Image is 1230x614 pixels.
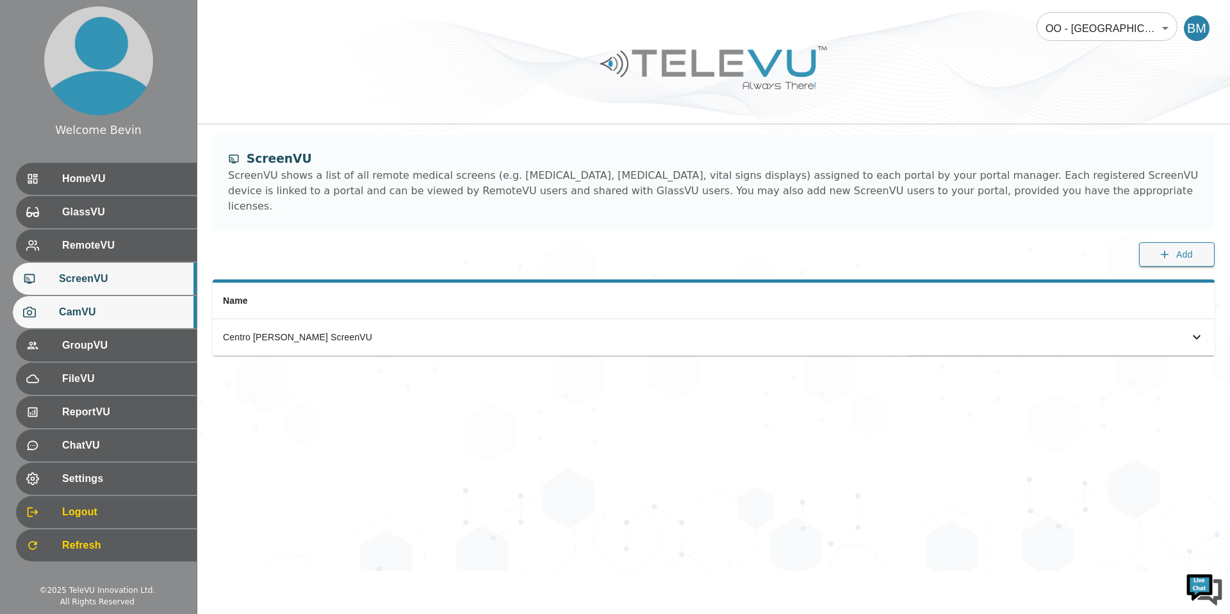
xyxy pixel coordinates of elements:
div: Welcome Bevin [55,122,142,138]
span: Logout [62,504,186,520]
div: ScreenVU [228,150,1199,168]
div: ScreenVU shows a list of all remote medical screens (e.g. [MEDICAL_DATA], [MEDICAL_DATA], vital s... [228,168,1199,214]
div: ScreenVU [13,263,197,295]
div: OO - [GEOGRAPHIC_DATA] - [PERSON_NAME] [MTRP] [1037,10,1177,46]
span: FileVU [62,371,186,386]
span: Name [223,295,248,306]
span: GroupVU [62,338,186,353]
span: GlassVU [62,204,186,220]
div: FileVU [16,363,197,395]
span: HomeVU [62,171,186,187]
span: Add [1176,247,1193,263]
div: ReportVU [16,396,197,428]
div: Minimize live chat window [210,6,241,37]
div: CamVU [13,296,197,328]
img: Logo [598,41,829,94]
span: RemoteVU [62,238,186,253]
span: ChatVU [62,438,186,453]
div: BM [1184,15,1209,41]
span: Refresh [62,538,186,553]
div: Centro [PERSON_NAME] ScreenVU [223,331,899,344]
div: Chat with us now [67,67,215,84]
div: ChatVU [16,429,197,461]
span: CamVU [59,304,186,320]
span: ReportVU [62,404,186,420]
div: GroupVU [16,329,197,361]
span: ScreenVU [59,271,186,286]
div: HomeVU [16,163,197,195]
img: Chat Widget [1185,569,1224,608]
div: Logout [16,496,197,528]
img: d_736959983_company_1615157101543_736959983 [22,60,54,92]
div: RemoteVU [16,229,197,261]
div: All Rights Reserved [60,596,135,608]
div: Refresh [16,529,197,561]
div: Settings [16,463,197,495]
span: We're online! [74,162,177,291]
table: simple table [213,283,1215,356]
button: Add [1139,242,1215,267]
div: GlassVU [16,196,197,228]
textarea: Type your message and hit 'Enter' [6,350,244,395]
span: Settings [62,471,186,486]
img: profile.png [44,6,153,115]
